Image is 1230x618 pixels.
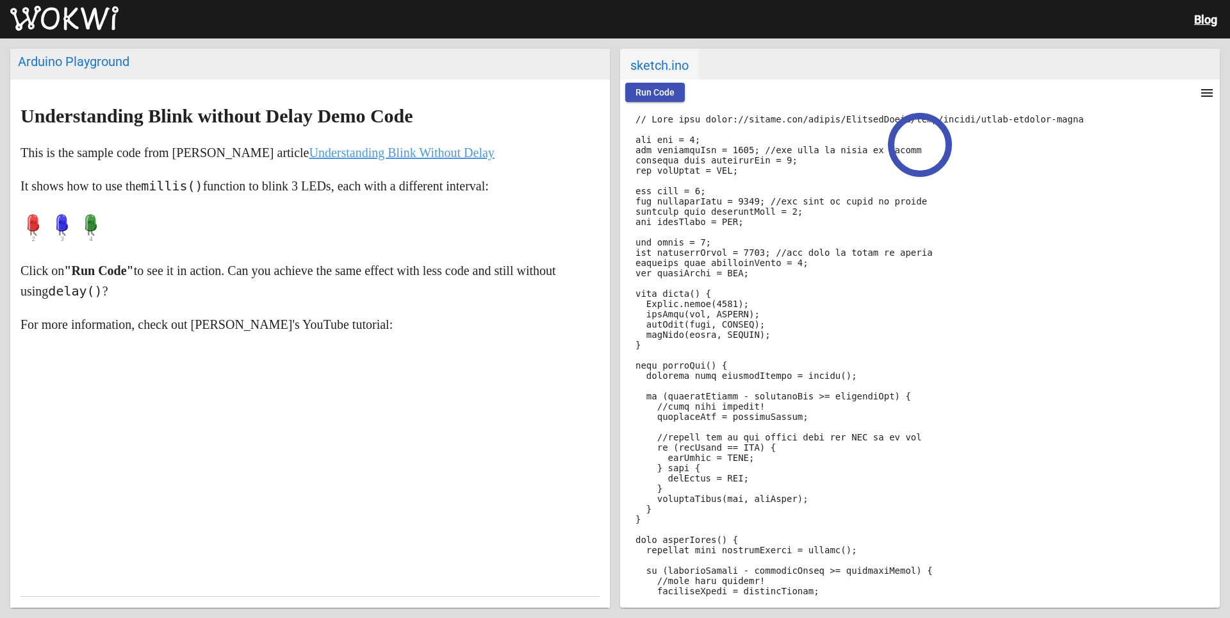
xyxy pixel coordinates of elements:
[48,283,102,299] code: delay()
[20,106,600,126] h1: Understanding Blink without Delay Demo Code
[20,260,600,301] p: Click on to see it in action. Can you achieve the same effect with less code and still without us...
[1199,85,1215,101] mat-icon: menu
[625,83,685,102] button: Run Code
[620,49,699,79] span: sketch.ino
[20,314,600,335] p: For more information, check out [PERSON_NAME]'s YouTube tutorial:
[64,263,133,278] strong: "Run Code"
[20,176,600,196] p: It shows how to use the function to blink 3 LEDs, each with a different interval:
[635,87,675,97] span: Run Code
[10,6,119,31] img: Wokwi
[141,178,202,194] code: millis()
[18,54,602,69] div: Arduino Playground
[20,142,600,163] p: This is the sample code from [PERSON_NAME] article
[1194,13,1217,26] a: Blog
[309,146,494,160] a: Understanding Blink Without Delay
